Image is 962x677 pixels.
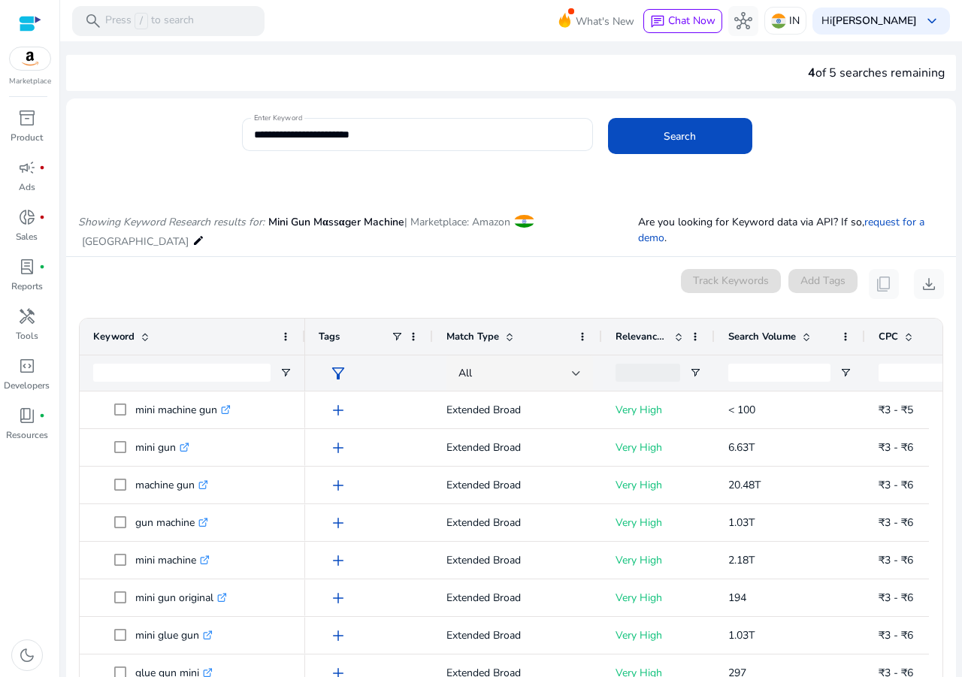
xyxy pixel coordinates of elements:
[135,507,208,538] p: gun machine
[329,589,347,607] span: add
[329,401,347,419] span: add
[616,330,668,343] span: Relevance Score
[18,646,36,664] span: dark_mode
[39,214,45,220] span: fiber_manual_record
[879,553,913,567] span: ₹3 - ₹6
[93,364,271,382] input: Keyword Filter Input
[728,515,755,530] span: 1.03T
[329,439,347,457] span: add
[879,403,913,417] span: ₹3 - ₹5
[39,264,45,270] span: fiber_manual_record
[771,14,786,29] img: in.svg
[254,113,302,123] mat-label: Enter Keyword
[9,76,51,87] p: Marketplace
[446,620,588,651] p: Extended Broad
[879,515,913,530] span: ₹3 - ₹6
[18,258,36,276] span: lab_profile
[135,470,208,500] p: machine gun
[879,591,913,605] span: ₹3 - ₹6
[616,582,701,613] p: Very High
[192,231,204,249] mat-icon: edit
[10,47,50,70] img: amazon.svg
[268,215,404,229] span: Mini Gun Mαssαger Machine
[879,478,913,492] span: ₹3 - ₹6
[879,330,898,343] span: CPC
[728,553,755,567] span: 2.18T
[39,413,45,419] span: fiber_manual_record
[18,307,36,325] span: handyman
[914,269,944,299] button: download
[650,14,665,29] span: chat
[19,180,35,194] p: Ads
[446,394,588,425] p: Extended Broad
[728,6,758,36] button: hub
[446,330,499,343] span: Match Type
[446,545,588,576] p: Extended Broad
[4,379,50,392] p: Developers
[78,215,265,229] i: Showing Keyword Research results for:
[728,591,746,605] span: 194
[808,64,945,82] div: of 5 searches remaining
[643,9,722,33] button: chatChat Now
[18,159,36,177] span: campaign
[664,128,696,144] span: Search
[446,507,588,538] p: Extended Broad
[821,16,917,26] p: Hi
[576,8,634,35] span: What's New
[638,214,944,246] p: Are you looking for Keyword data via API? If so, .
[11,280,43,293] p: Reports
[11,131,43,144] p: Product
[18,407,36,425] span: book_4
[135,432,189,463] p: mini gun
[329,364,347,382] span: filter_alt
[879,628,913,642] span: ₹3 - ₹6
[329,552,347,570] span: add
[616,507,701,538] p: Very High
[668,14,715,28] span: Chat Now
[329,627,347,645] span: add
[832,14,917,28] b: [PERSON_NAME]
[84,12,102,30] span: search
[135,394,231,425] p: mini machine gun
[135,620,213,651] p: mini glue gun
[404,215,510,229] span: | Marketplace: Amazon
[728,478,761,492] span: 20.48T
[608,118,752,154] button: Search
[16,230,38,243] p: Sales
[39,165,45,171] span: fiber_manual_record
[6,428,48,442] p: Resources
[923,12,941,30] span: keyboard_arrow_down
[18,109,36,127] span: inventory_2
[18,208,36,226] span: donut_small
[616,620,701,651] p: Very High
[135,545,210,576] p: mini machine
[329,514,347,532] span: add
[135,13,148,29] span: /
[920,275,938,293] span: download
[280,367,292,379] button: Open Filter Menu
[808,65,815,81] span: 4
[839,367,852,379] button: Open Filter Menu
[446,582,588,613] p: Extended Broad
[18,357,36,375] span: code_blocks
[734,12,752,30] span: hub
[93,330,135,343] span: Keyword
[616,394,701,425] p: Very High
[319,330,340,343] span: Tags
[728,628,755,642] span: 1.03T
[616,545,701,576] p: Very High
[728,403,755,417] span: < 100
[446,470,588,500] p: Extended Broad
[82,234,189,249] span: [GEOGRAPHIC_DATA]
[616,432,701,463] p: Very High
[458,366,472,380] span: All
[16,329,38,343] p: Tools
[446,432,588,463] p: Extended Broad
[689,367,701,379] button: Open Filter Menu
[329,476,347,494] span: add
[789,8,800,34] p: IN
[728,440,755,455] span: 6.63T
[879,440,913,455] span: ₹3 - ₹6
[135,582,227,613] p: mini gun original
[105,13,194,29] p: Press to search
